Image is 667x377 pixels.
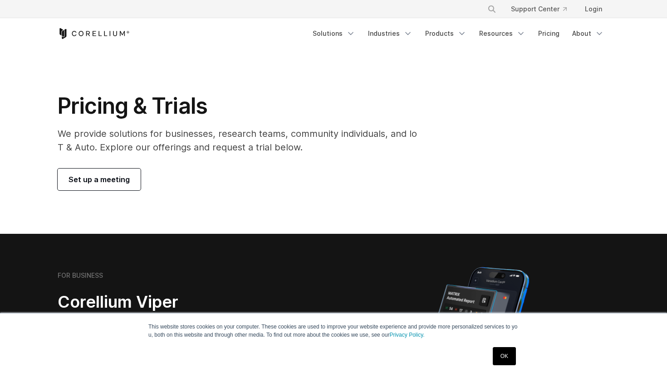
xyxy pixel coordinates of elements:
a: Login [578,1,609,17]
h2: Corellium Viper [58,292,290,312]
div: Navigation Menu [476,1,609,17]
a: About [567,25,609,42]
a: Corellium Home [58,28,130,39]
p: This website stores cookies on your computer. These cookies are used to improve your website expe... [148,323,519,339]
a: Privacy Policy. [389,332,424,338]
h6: FOR BUSINESS [58,271,103,280]
a: OK [493,347,516,365]
a: Products [420,25,472,42]
h1: Pricing & Trials [58,92,419,120]
div: Navigation Menu [307,25,609,42]
a: Resources [474,25,531,42]
a: Support Center [504,1,574,17]
a: Solutions [307,25,361,42]
a: Pricing [533,25,565,42]
a: Set up a meeting [58,169,141,190]
button: Search [484,1,500,17]
span: Set up a meeting [69,174,130,185]
a: Industries [363,25,418,42]
p: We provide solutions for businesses, research teams, community individuals, and IoT & Auto. Explo... [58,127,419,154]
